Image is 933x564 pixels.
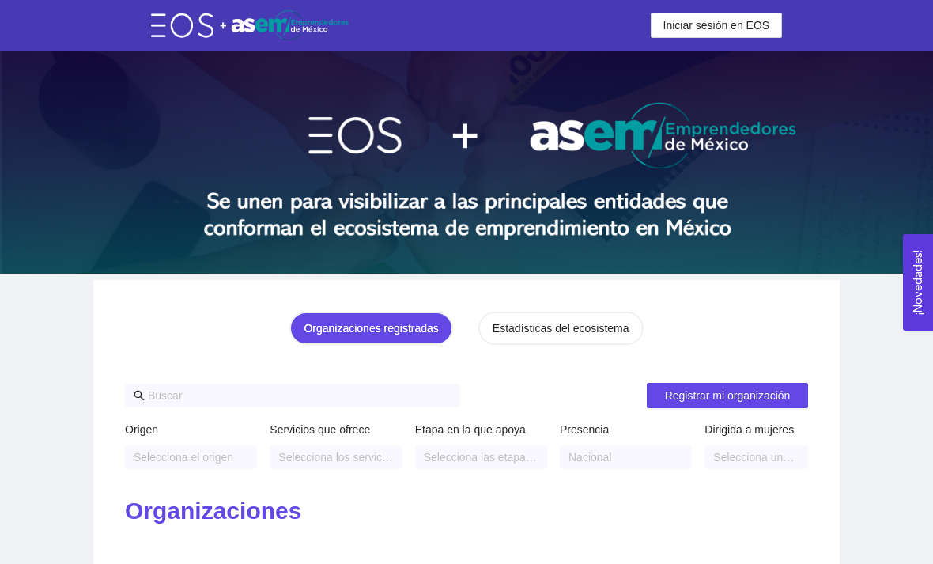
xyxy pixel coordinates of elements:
[134,390,145,401] span: search
[493,320,629,337] div: Estadísticas del ecosistema
[125,421,158,438] label: Origen
[647,383,808,408] button: Registrar mi organización
[903,234,933,331] button: Open Feedback Widget
[304,320,438,337] div: Organizaciones registradas
[651,13,783,38] button: Iniciar sesión en EOS
[125,495,808,528] h2: Organizaciones
[415,421,526,438] label: Etapa en la que apoya
[148,387,451,404] input: Buscar
[151,10,349,40] img: eos-asem-logo.38b026ae.png
[665,387,791,404] span: Registrar mi organización
[270,421,370,438] label: Servicios que ofrece
[663,17,770,34] span: Iniciar sesión en EOS
[704,421,794,438] label: Dirigida a mujeres
[560,421,609,438] label: Presencia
